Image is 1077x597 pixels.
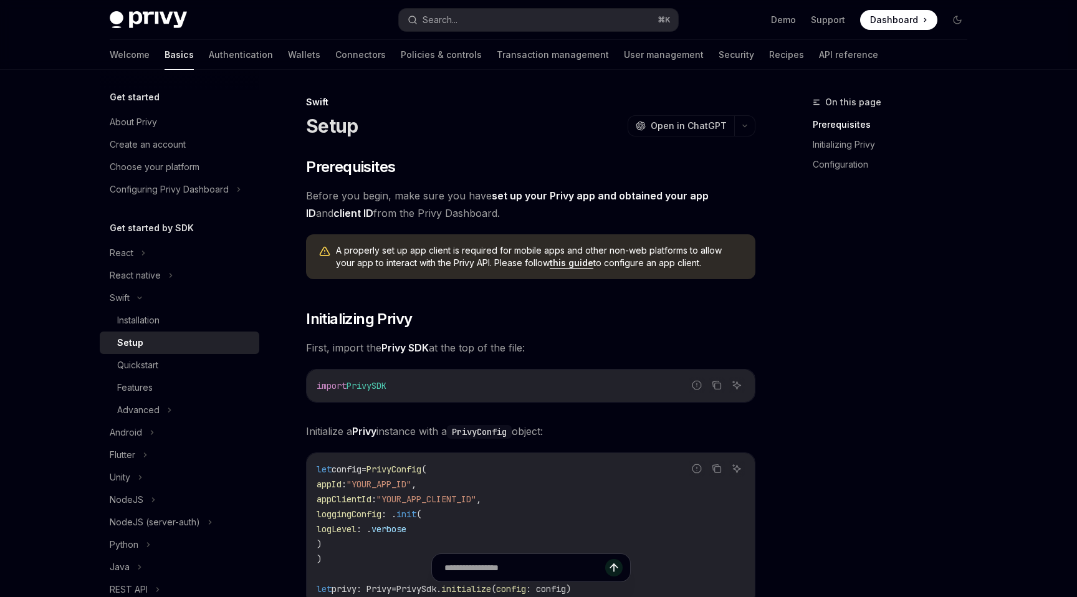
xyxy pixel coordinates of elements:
span: "YOUR_APP_CLIENT_ID" [376,494,476,505]
div: Search... [423,12,457,27]
div: Choose your platform [110,160,199,174]
strong: Privy SDK [381,341,429,354]
span: PrivyConfig [366,464,421,475]
span: : . [357,523,371,535]
div: Swift [110,290,130,305]
a: Create an account [100,133,259,156]
a: Transaction management [497,40,609,70]
div: Advanced [117,403,160,418]
a: API reference [819,40,878,70]
div: Swift [306,96,755,108]
span: On this page [825,95,881,110]
span: ) [317,538,322,550]
svg: Warning [318,246,331,258]
span: : [342,479,347,490]
div: Python [110,537,138,552]
span: import [317,380,347,391]
a: User management [624,40,704,70]
span: : . [381,509,396,520]
a: Choose your platform [100,156,259,178]
div: Android [110,425,142,440]
h5: Get started by SDK [110,221,194,236]
a: Authentication [209,40,273,70]
span: , [411,479,416,490]
span: , [476,494,481,505]
a: About Privy [100,111,259,133]
span: "YOUR_APP_ID" [347,479,411,490]
span: init [396,509,416,520]
h5: Get started [110,90,160,105]
button: Copy the contents from the code block [709,461,725,477]
button: Report incorrect code [689,461,705,477]
button: Report incorrect code [689,377,705,393]
a: client ID [333,207,373,220]
img: dark logo [110,11,187,29]
span: A properly set up app client is required for mobile apps and other non-web platforms to allow you... [336,244,743,269]
span: appId [317,479,342,490]
div: About Privy [110,115,157,130]
button: Open in ChatGPT [628,115,734,136]
code: PrivyConfig [447,425,512,439]
span: ( [416,509,421,520]
div: NodeJS [110,492,143,507]
div: Java [110,560,130,575]
div: Installation [117,313,160,328]
a: Setup [100,332,259,354]
span: config [332,464,361,475]
span: Initialize a instance with a object: [306,423,755,440]
button: Toggle dark mode [947,10,967,30]
span: logLevel [317,523,357,535]
span: = [361,464,366,475]
a: this guide [550,257,593,269]
div: Create an account [110,137,186,152]
a: Welcome [110,40,150,70]
a: Recipes [769,40,804,70]
button: Search...⌘K [399,9,678,31]
button: Copy the contents from the code block [709,377,725,393]
a: Configuration [813,155,977,174]
h1: Setup [306,115,358,137]
a: Connectors [335,40,386,70]
span: Dashboard [870,14,918,26]
a: Wallets [288,40,320,70]
a: Prerequisites [813,115,977,135]
span: Before you begin, make sure you have and from the Privy Dashboard. [306,187,755,222]
a: Features [100,376,259,399]
strong: Privy [352,425,376,437]
span: ( [421,464,426,475]
button: Ask AI [729,461,745,477]
div: NodeJS (server-auth) [110,515,200,530]
div: React [110,246,133,260]
a: Dashboard [860,10,937,30]
a: Policies & controls [401,40,482,70]
a: Quickstart [100,354,259,376]
a: Installation [100,309,259,332]
span: : [371,494,376,505]
div: React native [110,268,161,283]
div: Flutter [110,447,135,462]
button: Send message [605,559,623,576]
span: appClientId [317,494,371,505]
a: Initializing Privy [813,135,977,155]
span: Initializing Privy [306,309,412,329]
span: ⌘ K [658,15,671,25]
span: let [317,464,332,475]
div: Features [117,380,153,395]
a: Basics [165,40,194,70]
div: REST API [110,582,148,597]
div: Configuring Privy Dashboard [110,182,229,197]
button: Ask AI [729,377,745,393]
a: Demo [771,14,796,26]
div: Setup [117,335,143,350]
span: Prerequisites [306,157,395,177]
span: verbose [371,523,406,535]
span: First, import the at the top of the file: [306,339,755,356]
span: Open in ChatGPT [651,120,727,132]
a: set up your Privy app and obtained your app ID [306,189,709,220]
a: Support [811,14,845,26]
div: Unity [110,470,130,485]
div: Quickstart [117,358,158,373]
span: PrivySDK [347,380,386,391]
a: Security [719,40,754,70]
span: loggingConfig [317,509,381,520]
